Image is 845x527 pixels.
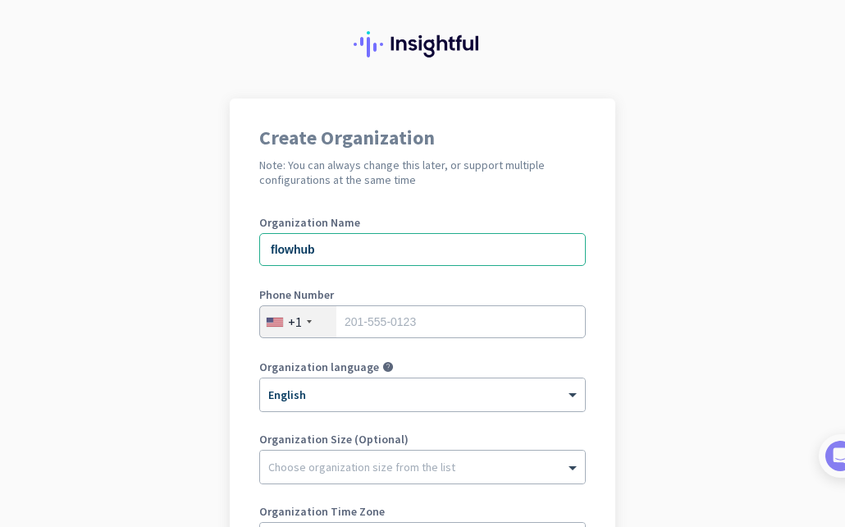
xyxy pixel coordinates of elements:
label: Organization Size (Optional) [259,433,586,445]
label: Phone Number [259,289,586,300]
i: help [382,361,394,373]
input: What is the name of your organization? [259,233,586,266]
input: 201-555-0123 [259,305,586,338]
h1: Create Organization [259,128,586,148]
label: Organization Time Zone [259,506,586,517]
h2: Note: You can always change this later, or support multiple configurations at the same time [259,158,586,187]
label: Organization Name [259,217,586,228]
div: +1 [288,314,302,330]
label: Organization language [259,361,379,373]
img: Insightful [354,31,491,57]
